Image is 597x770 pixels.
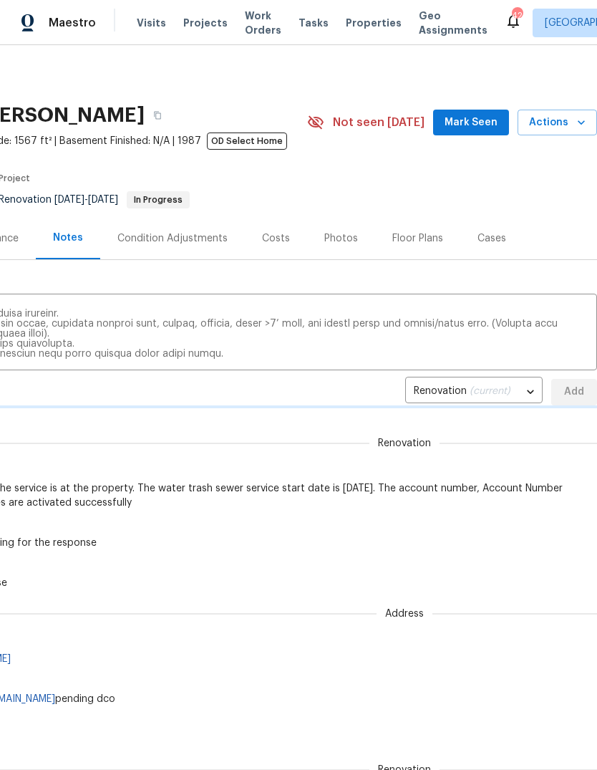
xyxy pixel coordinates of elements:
[477,231,506,246] div: Cases
[245,9,281,37] span: Work Orders
[88,195,118,205] span: [DATE]
[369,436,440,451] span: Renovation
[128,196,188,204] span: In Progress
[518,110,597,136] button: Actions
[433,110,509,136] button: Mark Seen
[145,102,170,128] button: Copy Address
[137,16,166,30] span: Visits
[419,9,487,37] span: Geo Assignments
[298,18,329,28] span: Tasks
[392,231,443,246] div: Floor Plans
[117,231,228,246] div: Condition Adjustments
[207,133,287,150] span: OD Select Home
[405,375,543,410] div: Renovation (current)
[445,114,497,132] span: Mark Seen
[377,607,432,621] span: Address
[324,231,358,246] div: Photos
[262,231,290,246] div: Costs
[53,231,83,245] div: Notes
[183,16,228,30] span: Projects
[529,114,586,132] span: Actions
[346,16,402,30] span: Properties
[333,115,424,130] span: Not seen [DATE]
[54,195,84,205] span: [DATE]
[54,195,118,205] span: -
[512,9,522,23] div: 42
[49,16,96,30] span: Maestro
[470,386,510,396] span: (current)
